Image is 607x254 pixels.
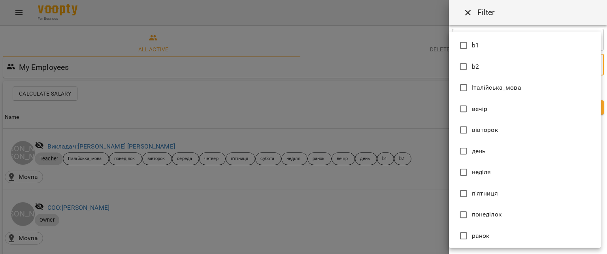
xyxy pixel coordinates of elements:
span: Італійська_мова [472,83,521,92]
span: b1 [472,41,479,50]
span: вечір [472,104,488,114]
span: вівторок [472,125,498,135]
span: ранок [472,231,490,241]
span: b2 [472,62,479,71]
span: неділя [472,167,491,177]
span: понеділок [472,210,501,219]
span: п'ятниця [472,189,498,198]
span: день [472,147,486,156]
